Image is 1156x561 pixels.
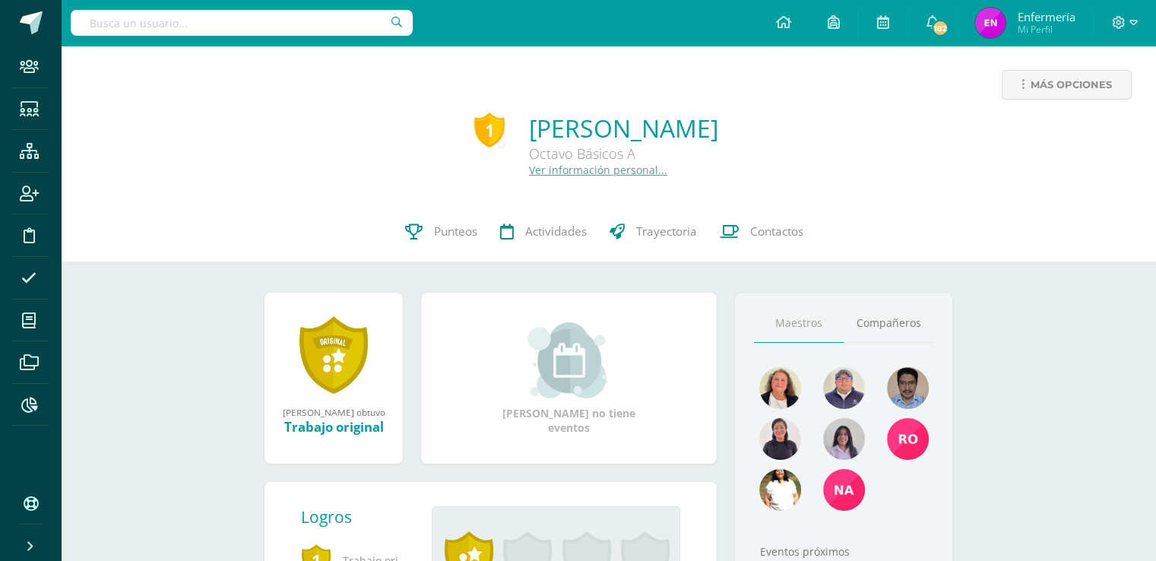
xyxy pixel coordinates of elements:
a: [PERSON_NAME] [529,112,718,144]
input: Busca un usuario... [71,10,413,36]
span: Enfermería [1017,9,1075,24]
a: Actividades [489,201,598,262]
div: [PERSON_NAME] obtuvo [280,406,388,418]
img: f2596fff22ce10e3356730cf971142ab.png [823,367,865,409]
a: Trayectoria [598,201,708,262]
img: 9ee8ef55e0f0cb4267c6653addefd60b.png [759,367,801,409]
img: 03bedc8e89e9ad7d908873b386a18aa1.png [823,469,865,511]
a: Compañeros [844,304,933,343]
a: Contactos [708,201,815,262]
span: Trayectoria [636,223,697,239]
img: c32ad82329b44bc9061dc23c1c7658f9.png [823,418,865,460]
img: bd5c4da964c66059798930f984b6ff37.png [887,367,929,409]
a: Maestros [754,304,844,343]
div: Logros [301,506,420,528]
div: [PERSON_NAME] no tiene eventos [493,322,645,435]
div: Octavo Básicos A [529,144,718,163]
img: 9282fce470099ad46d32b14798152acb.png [975,8,1006,38]
span: Punteos [434,223,477,239]
a: Ver información personal... [529,163,667,177]
div: Eventos próximos [754,544,933,559]
span: 182 [932,20,949,36]
span: Actividades [525,223,587,239]
div: 1 [474,113,505,147]
span: Más opciones [1031,71,1112,99]
img: 041e67bb1815648f1c28e9f895bf2be1.png [759,418,801,460]
img: event_small.png [527,322,610,398]
img: cece32d36125892de659c7218cd8b355.png [759,469,801,511]
span: Contactos [750,223,803,239]
a: Punteos [394,201,489,262]
div: Trabajo original [280,418,388,436]
img: 5b128c088b3bc6462d39a613088c2279.png [887,418,929,460]
a: Más opciones [1002,70,1132,100]
span: Mi Perfil [1017,23,1075,36]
